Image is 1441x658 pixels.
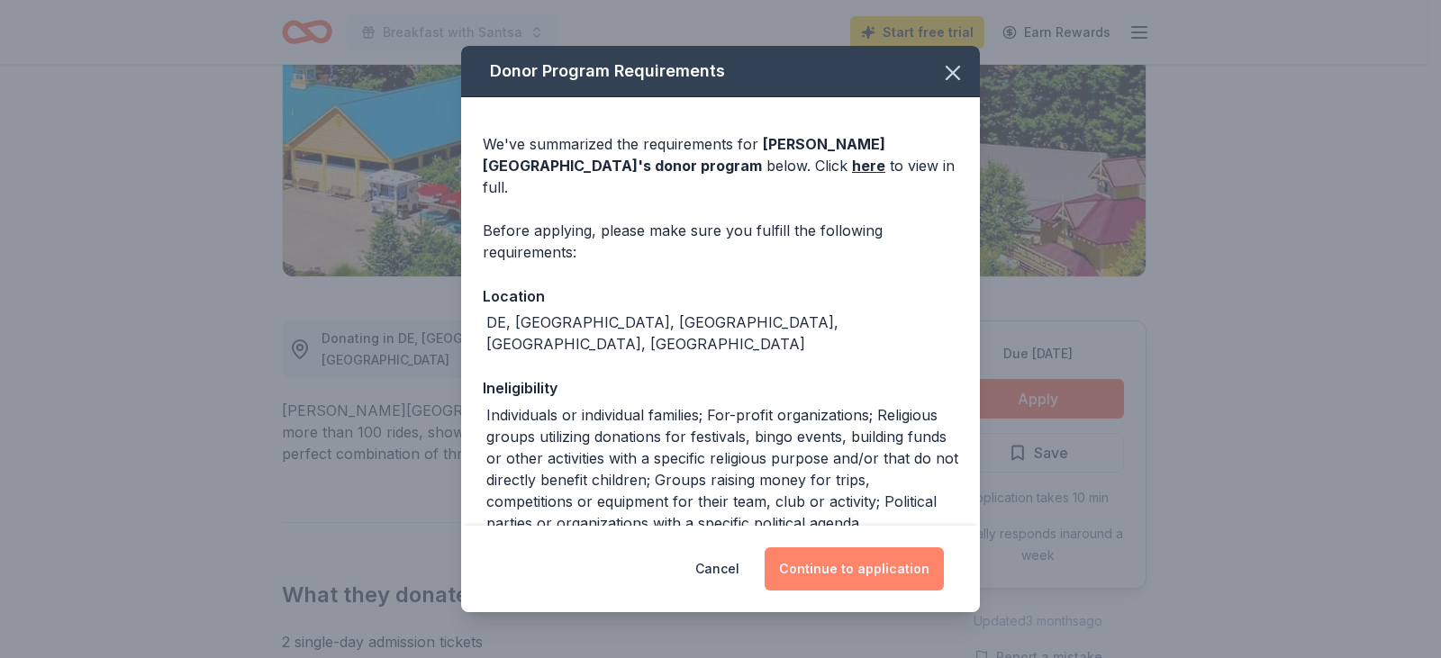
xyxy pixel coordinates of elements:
[852,155,885,176] a: here
[486,404,958,534] div: Individuals or individual families; For-profit organizations; Religious groups utilizing donation...
[483,220,958,263] div: Before applying, please make sure you fulfill the following requirements:
[483,376,958,400] div: Ineligibility
[765,547,944,590] button: Continue to application
[461,46,980,97] div: Donor Program Requirements
[483,133,958,198] div: We've summarized the requirements for below. Click to view in full.
[695,547,739,590] button: Cancel
[483,284,958,308] div: Location
[486,311,958,355] div: DE, [GEOGRAPHIC_DATA], [GEOGRAPHIC_DATA], [GEOGRAPHIC_DATA], [GEOGRAPHIC_DATA]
